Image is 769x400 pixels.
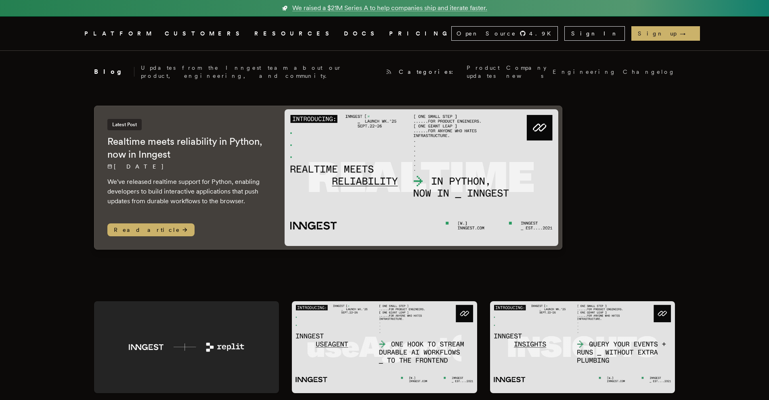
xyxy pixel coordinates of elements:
[344,29,379,39] a: DOCS
[564,26,625,41] a: Sign In
[490,301,675,394] img: Featured image for Introducing Inngest Insights: Query Your Events and Runs Without Extra Plumbin...
[62,17,708,50] nav: Global
[292,3,487,13] span: We raised a $21M Series A to help companies ship and iterate faster.
[292,301,477,394] img: Featured image for Introducing useAgent: One Hook to Stream Durable AI Workflows to the Frontend ...
[529,29,556,37] span: 4.9 K
[631,26,700,41] a: Sign up
[285,109,559,246] img: Featured image for Realtime meets reliability in Python, now in Inngest blog post
[254,29,334,39] button: RESOURCES
[680,29,694,37] span: →
[107,135,268,161] h2: Realtime meets reliability in Python, now in Inngest
[107,162,268,171] p: [DATE]
[457,29,516,37] span: Open Source
[84,29,155,39] button: PLATFORM
[107,223,195,236] span: Read article
[94,301,279,394] img: Featured image for Announcing Inngest + Replit: Vibe code your agents blog post
[165,29,245,39] a: CUSTOMERS
[506,64,546,80] a: Company news
[389,29,451,39] a: PRICING
[107,177,268,206] p: We've released realtime support for Python, enabling developers to build interactive applications...
[623,68,675,76] a: Changelog
[553,68,616,76] a: Engineering
[94,106,562,250] a: Latest PostRealtime meets reliability in Python, now in Inngest[DATE] We've released realtime sup...
[107,119,142,130] span: Latest Post
[467,64,500,80] a: Product updates
[399,68,460,76] span: Categories:
[141,64,379,80] p: Updates from the Inngest team about our product, engineering, and community.
[94,67,134,77] h2: Blog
